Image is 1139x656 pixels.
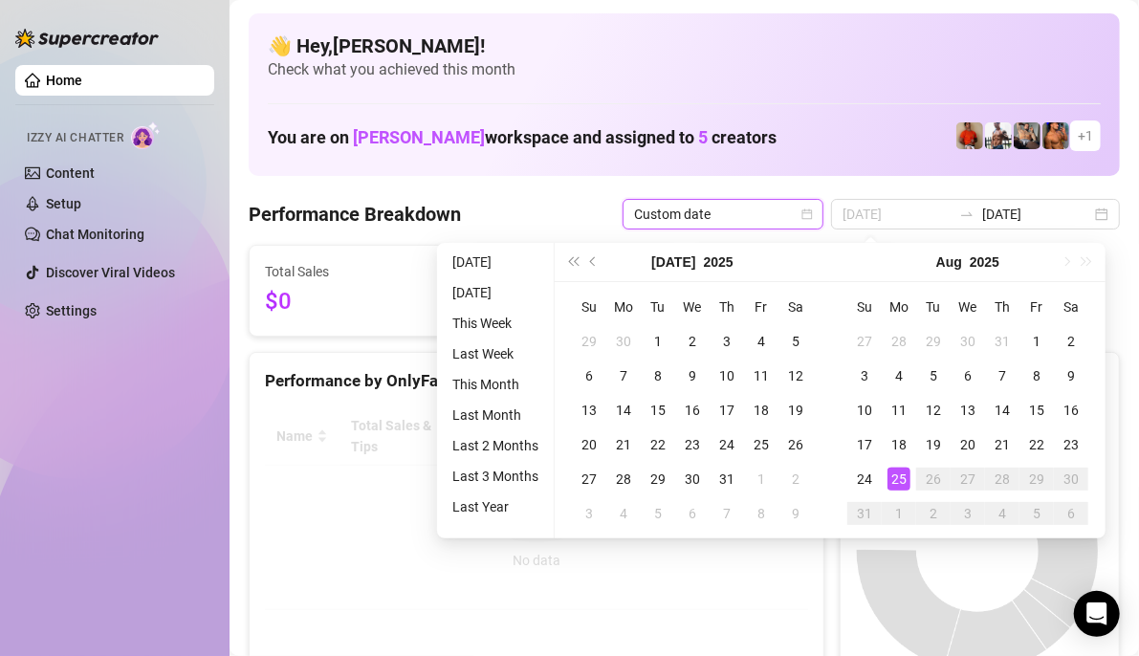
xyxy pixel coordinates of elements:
div: 16 [681,399,704,422]
td: 2025-08-03 [847,359,882,393]
div: 31 [853,502,876,525]
td: 2025-07-07 [606,359,641,393]
div: 6 [578,364,601,387]
td: 2025-09-03 [951,496,985,531]
span: calendar [801,208,813,220]
div: 4 [991,502,1014,525]
td: 2025-08-08 [744,496,778,531]
div: 1 [887,502,910,525]
div: 2 [922,502,945,525]
td: 2025-07-24 [710,427,744,462]
img: AI Chatter [131,121,161,149]
td: 2025-07-18 [744,393,778,427]
div: 29 [922,330,945,353]
td: 2025-07-08 [641,359,675,393]
div: 1 [646,330,669,353]
td: 2025-08-07 [710,496,744,531]
td: 2025-07-31 [710,462,744,496]
td: 2025-08-15 [1019,393,1054,427]
td: 2025-08-01 [744,462,778,496]
td: 2025-08-24 [847,462,882,496]
td: 2025-08-06 [675,496,710,531]
th: Th [985,290,1019,324]
input: Start date [843,204,952,225]
li: Last 2 Months [445,434,546,457]
button: Last year (Control + left) [562,243,583,281]
div: 6 [1060,502,1083,525]
td: 2025-07-21 [606,427,641,462]
th: Mo [606,290,641,324]
div: 6 [681,502,704,525]
td: 2025-07-03 [710,324,744,359]
td: 2025-08-26 [916,462,951,496]
div: 27 [578,468,601,491]
input: End date [982,204,1091,225]
a: Settings [46,303,97,318]
li: Last Week [445,342,546,365]
li: [DATE] [445,251,546,273]
td: 2025-09-02 [916,496,951,531]
th: We [951,290,985,324]
li: Last 3 Months [445,465,546,488]
td: 2025-08-02 [1054,324,1088,359]
td: 2025-08-25 [882,462,916,496]
button: Previous month (PageUp) [583,243,604,281]
td: 2025-07-29 [916,324,951,359]
button: Choose a year [704,243,734,281]
span: swap-right [959,207,975,222]
td: 2025-07-02 [675,324,710,359]
div: 28 [612,468,635,491]
td: 2025-08-10 [847,393,882,427]
img: JUSTIN [985,122,1012,149]
div: 28 [991,468,1014,491]
div: 5 [646,502,669,525]
td: 2025-09-06 [1054,496,1088,531]
td: 2025-08-20 [951,427,985,462]
li: This Week [445,312,546,335]
div: 11 [887,399,910,422]
span: [PERSON_NAME] [353,127,485,147]
th: Su [847,290,882,324]
div: 18 [887,433,910,456]
a: Chat Monitoring [46,227,144,242]
div: 5 [784,330,807,353]
td: 2025-08-22 [1019,427,1054,462]
td: 2025-07-28 [882,324,916,359]
div: 5 [922,364,945,387]
div: 13 [956,399,979,422]
td: 2025-08-30 [1054,462,1088,496]
td: 2025-07-25 [744,427,778,462]
div: 4 [887,364,910,387]
button: Choose a year [970,243,999,281]
h4: 👋 Hey, [PERSON_NAME] ! [268,33,1101,59]
div: 25 [750,433,773,456]
span: Custom date [634,200,812,229]
div: 22 [1025,433,1048,456]
th: Sa [778,290,813,324]
td: 2025-07-04 [744,324,778,359]
td: 2025-07-20 [572,427,606,462]
th: Su [572,290,606,324]
div: 21 [612,433,635,456]
div: 30 [956,330,979,353]
div: 2 [784,468,807,491]
span: $0 [265,284,439,320]
div: 8 [750,502,773,525]
div: 14 [991,399,1014,422]
td: 2025-07-29 [641,462,675,496]
td: 2025-08-18 [882,427,916,462]
div: 30 [681,468,704,491]
div: 17 [715,399,738,422]
div: 6 [956,364,979,387]
td: 2025-08-17 [847,427,882,462]
div: 9 [1060,364,1083,387]
div: 26 [784,433,807,456]
td: 2025-08-08 [1019,359,1054,393]
th: Fr [744,290,778,324]
td: 2025-07-05 [778,324,813,359]
div: 31 [991,330,1014,353]
div: 29 [1025,468,1048,491]
div: 8 [646,364,669,387]
td: 2025-08-05 [916,359,951,393]
td: 2025-08-07 [985,359,1019,393]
